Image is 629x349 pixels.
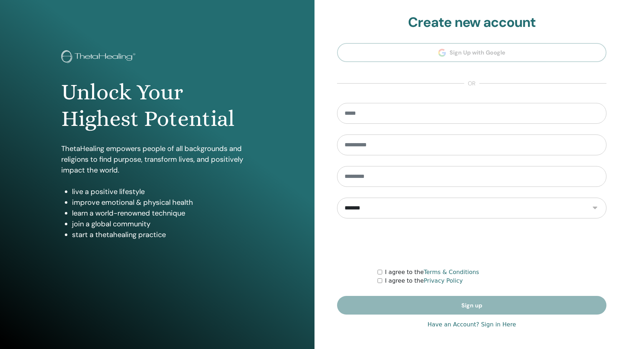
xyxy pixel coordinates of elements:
a: Terms & Conditions [424,269,479,275]
a: Have an Account? Sign in Here [427,320,516,329]
h1: Unlock Your Highest Potential [61,79,253,132]
iframe: reCAPTCHA [417,229,526,257]
li: start a thetahealing practice [72,229,253,240]
li: join a global community [72,218,253,229]
label: I agree to the [385,277,463,285]
p: ThetaHealing empowers people of all backgrounds and religions to find purpose, transform lives, a... [61,143,253,175]
li: live a positive lifestyle [72,186,253,197]
h2: Create new account [337,14,606,31]
a: Privacy Policy [424,277,463,284]
li: improve emotional & physical health [72,197,253,208]
label: I agree to the [385,268,479,277]
span: or [464,79,479,88]
li: learn a world-renowned technique [72,208,253,218]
